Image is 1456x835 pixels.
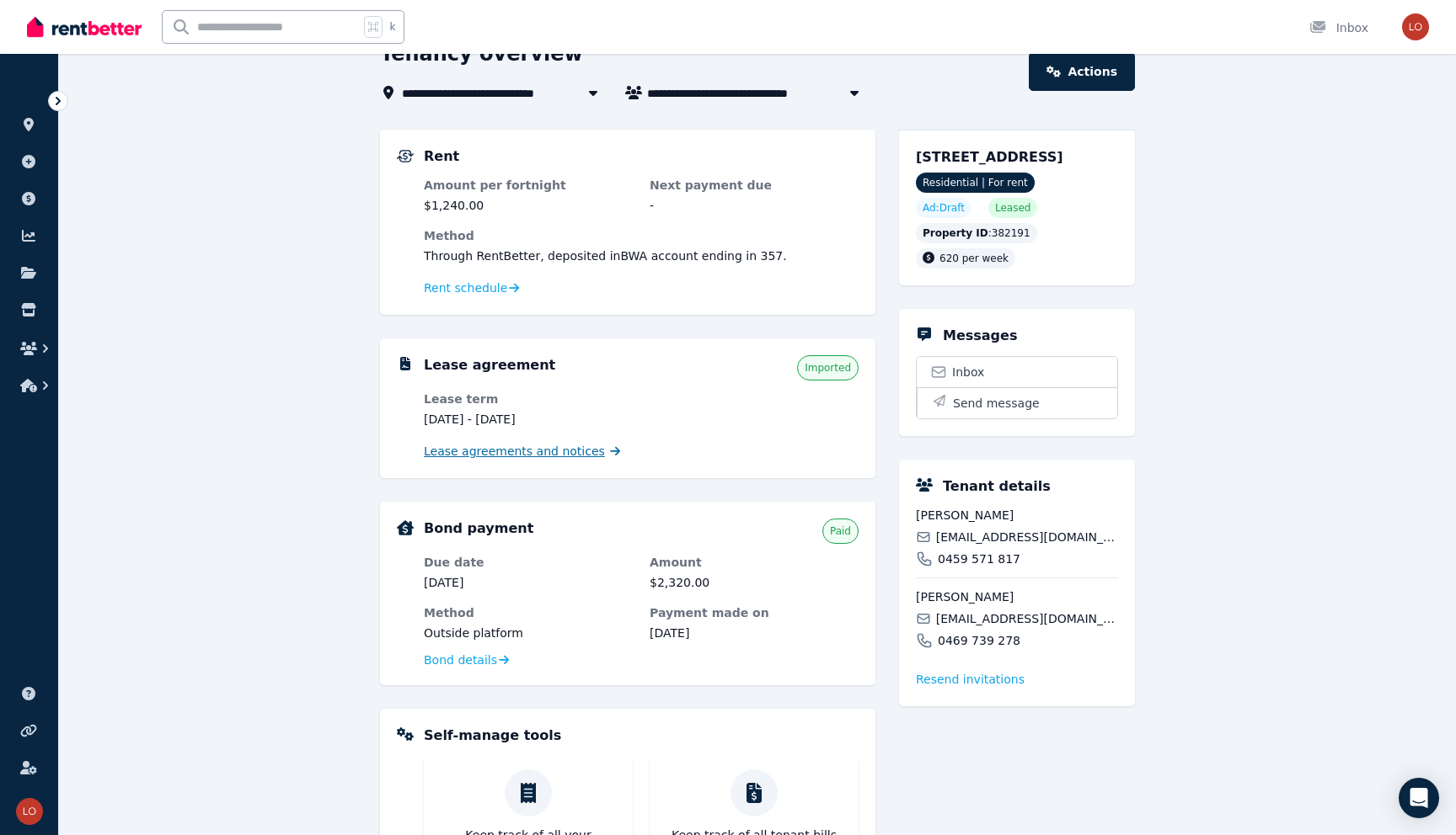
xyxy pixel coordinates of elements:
div: : 382191 [916,223,1037,243]
button: Resend invitations [916,671,1025,688]
span: Lease agreements and notices [424,443,605,460]
dd: Outside platform [424,625,633,641]
span: 620 per week [939,253,1009,264]
span: Rent schedule [424,279,507,296]
span: [PERSON_NAME] [916,588,1118,605]
h5: Rent [424,146,459,167]
img: Rental Payments [397,150,414,162]
span: Through RentBetter , deposited in BWA account ending in 357 . [424,249,787,263]
span: Inbox [952,364,984,380]
img: Bond Details [397,520,414,535]
dt: Due date [424,554,633,571]
dd: $2,320.00 [650,574,859,591]
h5: Bond payment [424,519,533,539]
span: [PERSON_NAME] [916,507,1118,524]
span: Ad: Draft [923,201,965,215]
dt: Amount per fortnight [424,177,633,194]
dt: Lease term [424,391,633,407]
dt: Next payment due [650,177,859,194]
span: Paid [830,524,851,538]
span: [EMAIL_ADDRESS][DOMAIN_NAME] [936,529,1118,545]
dt: Method [424,227,859,244]
div: Open Intercom Messenger [1399,778,1439,818]
span: Send message [953,395,1040,412]
span: Leased [995,201,1030,215]
dt: Amount [650,554,859,571]
span: Property ID [923,226,988,240]
dd: [DATE] - [DATE] [424,411,633,428]
h5: Messages [943,326,1017,346]
span: Bond details [424,652,497,668]
dt: Payment made on [650,604,859,621]
h5: Tenant details [943,476,1051,497]
a: Bond details [424,652,509,668]
span: k [389,20,395,34]
span: [STREET_ADDRESS] [916,149,1063,165]
h5: Lease agreement [424,355,555,375]
a: Actions [1029,52,1135,91]
span: 0459 571 817 [938,550,1020,567]
div: Inbox [1309,19,1368,36]
span: [EMAIL_ADDRESS][DOMAIN_NAME] [936,610,1118,627]
dd: - [650,197,859,214]
button: Send message [917,387,1117,418]
span: Imported [805,361,851,375]
h1: Tenancy overview [380,40,583,67]
a: Lease agreements and notices [424,443,620,460]
span: Resend invitation s [916,671,1025,688]
dd: [DATE] [650,625,859,641]
img: local.pmanagement@gmail.com [1402,13,1429,40]
h5: Self-manage tools [424,726,561,746]
dd: [DATE] [424,574,633,591]
dt: Method [424,604,633,621]
img: local.pmanagement@gmail.com [16,798,43,825]
span: Residential | For rent [916,173,1035,193]
dd: $1,240.00 [424,197,633,214]
a: Inbox [917,357,1117,387]
a: Rent schedule [424,279,520,296]
span: 0469 739 278 [938,632,1020,649]
img: RentBetter [27,14,142,40]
